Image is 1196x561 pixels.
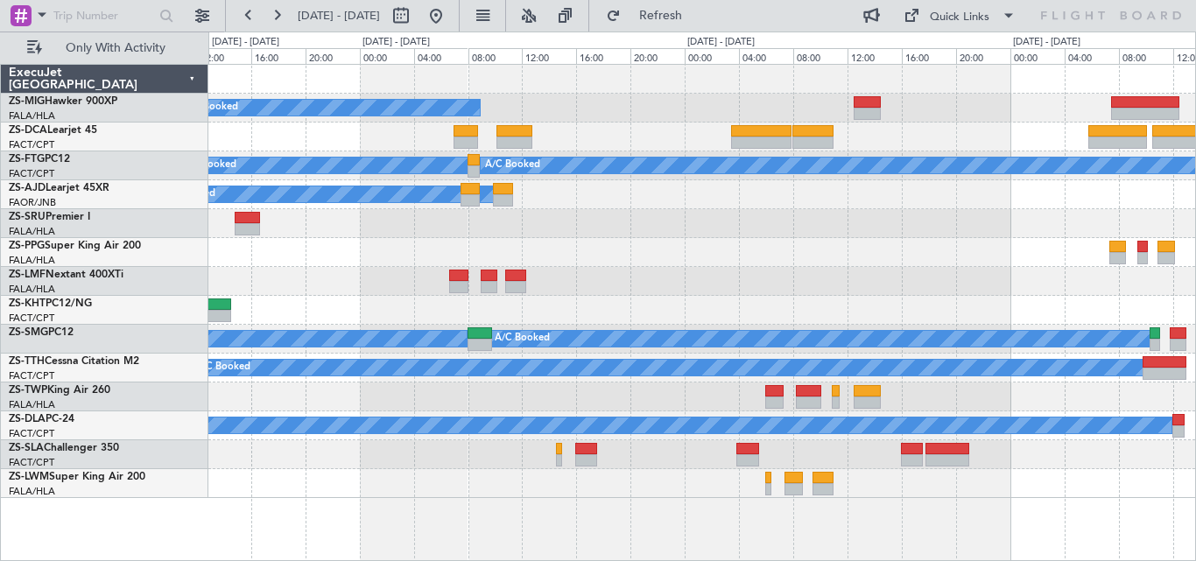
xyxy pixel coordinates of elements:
[902,48,956,64] div: 16:00
[9,356,139,367] a: ZS-TTHCessna Citation M2
[9,283,55,296] a: FALA/HLA
[685,48,739,64] div: 00:00
[956,48,1010,64] div: 20:00
[212,35,279,50] div: [DATE] - [DATE]
[598,2,703,30] button: Refresh
[9,312,54,325] a: FACT/CPT
[624,10,698,22] span: Refresh
[9,270,123,280] a: ZS-LMFNextant 400XTi
[9,183,109,193] a: ZS-AJDLearjet 45XR
[9,443,119,453] a: ZS-SLAChallenger 350
[9,96,117,107] a: ZS-MIGHawker 900XP
[9,298,46,309] span: ZS-KHT
[9,138,54,151] a: FACT/CPT
[9,109,55,123] a: FALA/HLA
[9,385,47,396] span: ZS-TWP
[306,48,360,64] div: 20:00
[9,485,55,498] a: FALA/HLA
[1119,48,1173,64] div: 08:00
[19,34,190,62] button: Only With Activity
[9,212,46,222] span: ZS-SRU
[739,48,793,64] div: 04:00
[197,48,251,64] div: 12:00
[9,270,46,280] span: ZS-LMF
[9,414,74,424] a: ZS-DLAPC-24
[495,326,550,352] div: A/C Booked
[9,167,54,180] a: FACT/CPT
[360,48,414,64] div: 00:00
[9,427,54,440] a: FACT/CPT
[1013,35,1080,50] div: [DATE] - [DATE]
[895,2,1024,30] button: Quick Links
[9,369,54,382] a: FACT/CPT
[46,42,185,54] span: Only With Activity
[53,3,154,29] input: Trip Number
[522,48,576,64] div: 12:00
[298,8,380,24] span: [DATE] - [DATE]
[687,35,755,50] div: [DATE] - [DATE]
[630,48,685,64] div: 20:00
[9,154,70,165] a: ZS-FTGPC12
[9,327,74,338] a: ZS-SMGPC12
[183,95,238,121] div: A/C Booked
[251,48,306,64] div: 16:00
[468,48,523,64] div: 08:00
[485,152,540,179] div: A/C Booked
[9,472,49,482] span: ZS-LWM
[9,254,55,267] a: FALA/HLA
[9,241,45,251] span: ZS-PPG
[9,398,55,411] a: FALA/HLA
[1065,48,1119,64] div: 04:00
[9,212,90,222] a: ZS-SRUPremier I
[9,196,56,209] a: FAOR/JNB
[9,414,46,424] span: ZS-DLA
[1010,48,1065,64] div: 00:00
[9,356,45,367] span: ZS-TTH
[9,298,92,309] a: ZS-KHTPC12/NG
[930,9,989,26] div: Quick Links
[9,154,45,165] span: ZS-FTG
[9,385,110,396] a: ZS-TWPKing Air 260
[414,48,468,64] div: 04:00
[9,327,48,338] span: ZS-SMG
[9,443,44,453] span: ZS-SLA
[9,96,45,107] span: ZS-MIG
[793,48,848,64] div: 08:00
[9,183,46,193] span: ZS-AJD
[9,241,141,251] a: ZS-PPGSuper King Air 200
[848,48,902,64] div: 12:00
[9,125,97,136] a: ZS-DCALearjet 45
[9,225,55,238] a: FALA/HLA
[576,48,630,64] div: 16:00
[9,456,54,469] a: FACT/CPT
[362,35,430,50] div: [DATE] - [DATE]
[9,125,47,136] span: ZS-DCA
[9,472,145,482] a: ZS-LWMSuper King Air 200
[195,354,250,381] div: A/C Booked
